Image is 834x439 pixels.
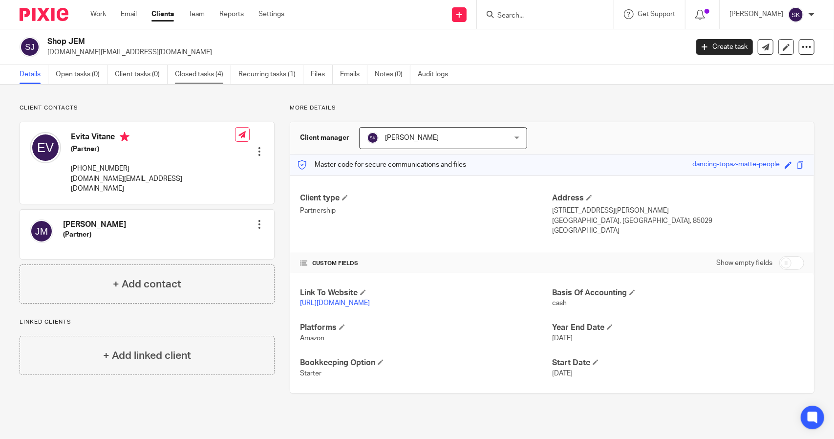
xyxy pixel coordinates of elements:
h4: + Add linked client [103,348,191,363]
a: Reports [219,9,244,19]
a: Files [311,65,333,84]
h5: (Partner) [63,230,126,240]
a: Team [189,9,205,19]
label: Show empty fields [716,258,772,268]
a: Clients [151,9,174,19]
a: Notes (0) [375,65,410,84]
span: Starter [300,370,321,377]
h4: Start Date [552,358,804,368]
a: Create task [696,39,753,55]
span: [PERSON_NAME] [385,134,439,141]
a: Audit logs [418,65,455,84]
a: Settings [258,9,284,19]
a: Work [90,9,106,19]
a: Open tasks (0) [56,65,107,84]
h4: Evita Vitane [71,132,235,144]
a: Details [20,65,48,84]
p: Client contacts [20,104,275,112]
h4: Bookkeeping Option [300,358,552,368]
img: svg%3E [20,37,40,57]
h4: CUSTOM FIELDS [300,260,552,267]
h4: Address [552,193,804,203]
h4: Platforms [300,323,552,333]
i: Primary [120,132,129,142]
img: svg%3E [367,132,379,144]
input: Search [496,12,584,21]
a: [URL][DOMAIN_NAME] [300,300,370,307]
a: Emails [340,65,367,84]
a: Email [121,9,137,19]
img: svg%3E [788,7,804,22]
p: [GEOGRAPHIC_DATA], [GEOGRAPHIC_DATA], 85029 [552,216,804,226]
p: Master code for secure communications and files [298,160,466,170]
img: svg%3E [30,132,61,163]
p: [PHONE_NUMBER] [71,164,235,174]
div: dancing-topaz-matte-people [692,159,780,171]
p: [STREET_ADDRESS][PERSON_NAME] [552,206,804,216]
img: svg%3E [30,219,53,243]
p: Partnership [300,206,552,216]
p: [PERSON_NAME] [729,9,783,19]
h4: Basis Of Accounting [552,288,804,298]
img: Pixie [20,8,68,21]
h4: Client type [300,193,552,203]
h4: Link To Website [300,288,552,298]
span: cash [552,300,567,307]
span: Amazon [300,335,324,342]
h4: [PERSON_NAME] [63,219,126,230]
a: Closed tasks (4) [175,65,231,84]
span: Get Support [638,11,675,18]
h3: Client manager [300,133,349,143]
p: More details [290,104,814,112]
p: [GEOGRAPHIC_DATA] [552,226,804,236]
p: Linked clients [20,318,275,326]
p: [DOMAIN_NAME][EMAIL_ADDRESS][DOMAIN_NAME] [47,47,682,57]
p: [DOMAIN_NAME][EMAIL_ADDRESS][DOMAIN_NAME] [71,174,235,194]
a: Recurring tasks (1) [238,65,303,84]
h4: Year End Date [552,323,804,333]
a: Client tasks (0) [115,65,168,84]
h2: Shop JEM [47,37,555,47]
h5: (Partner) [71,144,235,154]
span: [DATE] [552,370,573,377]
span: [DATE] [552,335,573,342]
h4: + Add contact [113,277,181,292]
